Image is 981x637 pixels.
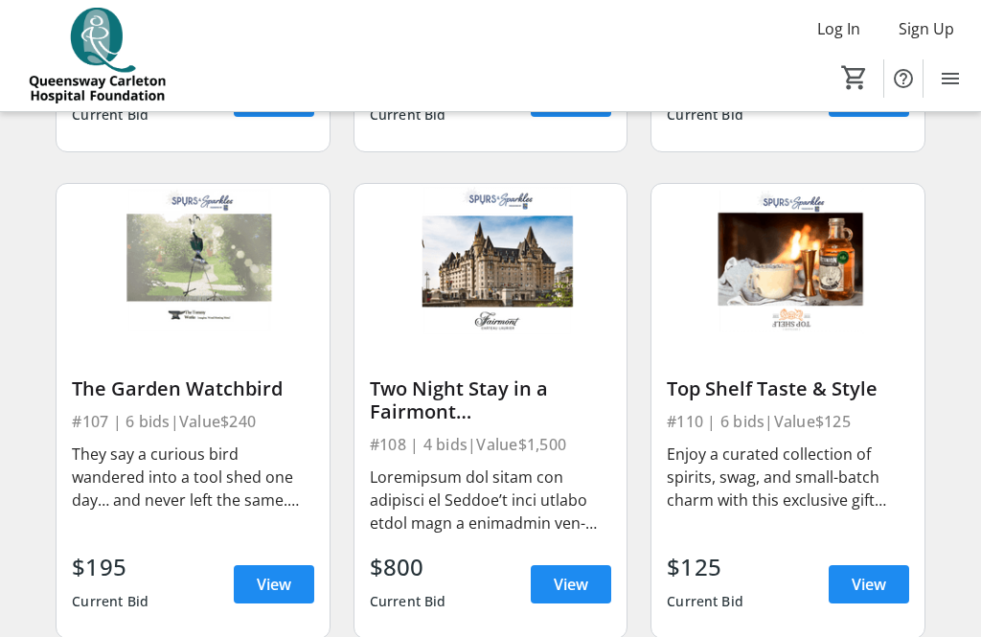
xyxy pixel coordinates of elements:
div: $195 [72,550,148,584]
div: $125 [667,550,743,584]
img: Top Shelf Taste & Style [651,184,924,337]
div: #108 | 4 bids | Value $1,500 [370,431,611,458]
div: Loremipsum dol sitam con adipisci el Seddoe’t inci utlabo etdol magn a enimadmin ven-quisn exer u... [370,466,611,535]
a: View [531,79,611,117]
div: Top Shelf Taste & Style [667,377,908,400]
span: View [257,573,291,596]
button: Log In [802,13,876,44]
div: #110 | 6 bids | Value $125 [667,408,908,435]
div: They say a curious bird wandered into a tool shed one day… and never left the same. With rake win... [72,443,313,512]
div: #107 | 6 bids | Value $240 [72,408,313,435]
div: Current Bid [72,98,148,132]
div: Two Night Stay in a Fairmont [GEOGRAPHIC_DATA] [370,377,611,423]
div: Current Bid [370,584,446,619]
button: Cart [837,60,872,95]
div: Current Bid [667,98,743,132]
a: View [234,565,314,603]
span: Sign Up [899,17,954,40]
div: $800 [370,550,446,584]
div: Current Bid [370,98,446,132]
span: View [852,573,886,596]
button: Help [884,59,923,98]
a: View [829,565,909,603]
a: View [234,79,314,117]
button: Menu [931,59,970,98]
img: Two Night Stay in a Fairmont Chateau Laurier Gold Room [354,184,627,337]
div: Enjoy a curated collection of spirits, swag, and small-batch charm with this exclusive gift packa... [667,443,908,512]
div: Current Bid [72,584,148,619]
a: View [829,79,909,117]
a: View [531,565,611,603]
img: QCH Foundation's Logo [11,8,182,103]
img: The Garden Watchbird [57,184,329,337]
div: Current Bid [667,584,743,619]
button: Sign Up [883,13,970,44]
span: View [554,573,588,596]
div: The Garden Watchbird [72,377,313,400]
span: Log In [817,17,860,40]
